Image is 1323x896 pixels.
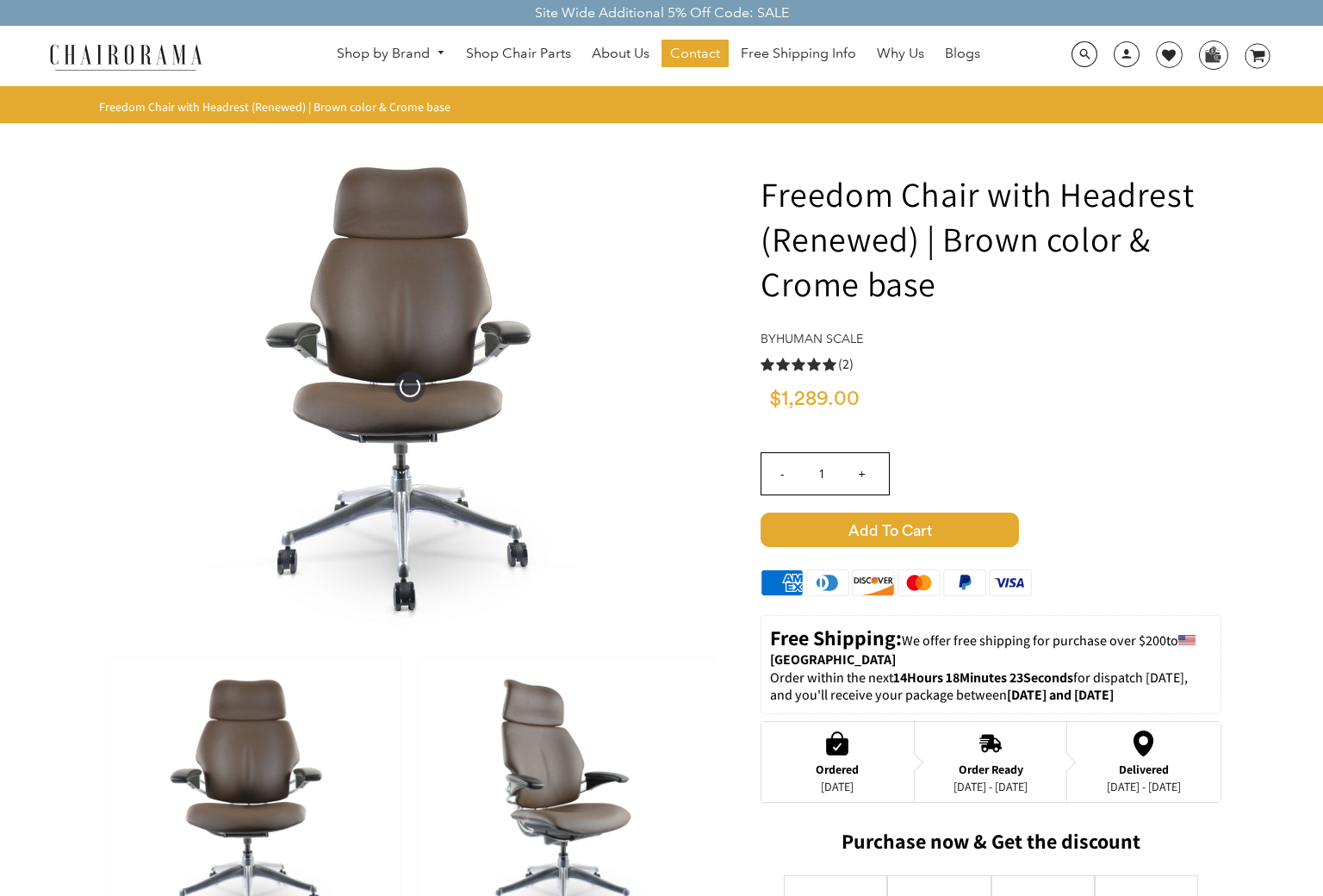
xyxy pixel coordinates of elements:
strong: Free Shipping: [770,624,902,651]
h4: by [761,332,1221,346]
nav: DesktopNavigation [285,40,1032,72]
strong: [DATE] and [DATE] [1007,686,1114,704]
a: Freedom Chair with Headrest (Renewed) | Brown color & Crome base - chairorama [152,376,668,395]
a: Blogs [936,40,989,67]
p: to [770,625,1212,669]
a: Contact [661,40,729,67]
span: Contact [670,45,720,63]
div: [DATE] [816,780,859,793]
div: Delivered [1107,762,1181,776]
img: chairorama [40,41,212,72]
a: About Us [583,40,658,67]
span: Shop Chair Parts [466,45,571,63]
div: [DATE] - [DATE] [953,780,1028,793]
a: Why Us [868,40,933,67]
span: 14Hours 18Minutes 23Seconds [893,669,1073,687]
div: Order Ready [953,762,1028,776]
span: $1,289.00 [769,389,860,409]
div: Ordered [816,762,859,776]
a: Shop Chair Parts [457,40,580,67]
span: About Us [592,45,649,63]
p: Order within the next for dispatch [DATE], and you'll receive your package between [770,669,1212,706]
span: We offer free shipping for purchase over $200 [902,632,1166,650]
span: Blogs [945,45,980,63]
h1: Freedom Chair with Headrest (Renewed) | Brown color & Crome base [761,171,1221,306]
a: Free Shipping Info [732,40,865,67]
button: Add to Cart [761,513,1221,547]
span: Freedom Chair with Headrest (Renewed) | Brown color & Crome base [99,99,450,115]
input: + [841,453,882,495]
input: - [761,453,803,495]
strong: [GEOGRAPHIC_DATA] [770,650,896,669]
img: Freedom Chair with Headrest (Renewed) | Brown color & Crome base - chairorama [152,128,668,645]
div: [DATE] - [DATE] [1107,780,1181,793]
a: Human Scale [776,331,864,346]
nav: breadcrumbs [99,99,457,115]
a: Shop by Brand [328,40,454,67]
span: Free Shipping Info [741,45,856,63]
img: WhatsApp_Image_2024-07-12_at_16.23.01.webp [1200,41,1227,67]
span: Add to Cart [761,513,1019,547]
span: (2) [838,356,854,374]
span: Why Us [877,45,924,63]
a: 5.0 rating (2 votes) [761,355,1221,373]
h2: Purchase now & Get the discount [761,829,1221,862]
